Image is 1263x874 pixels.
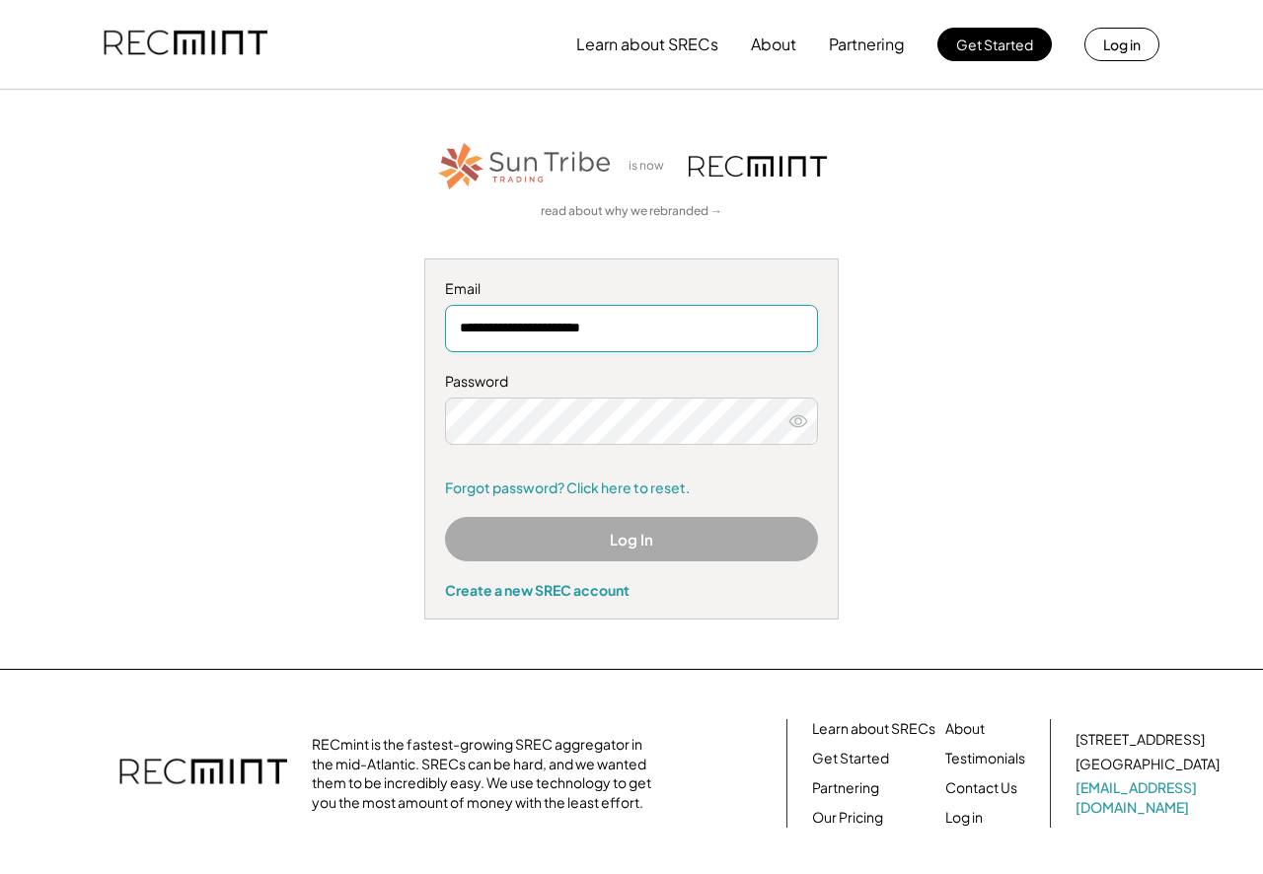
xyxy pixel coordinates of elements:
[445,372,818,392] div: Password
[945,719,985,739] a: About
[436,139,614,193] img: STT_Horizontal_Logo%2B-%2BColor.png
[1076,755,1220,774] div: [GEOGRAPHIC_DATA]
[624,158,679,175] div: is now
[937,28,1052,61] button: Get Started
[541,203,722,220] a: read about why we rebranded →
[945,778,1017,798] a: Contact Us
[119,739,287,808] img: recmint-logotype%403x.png
[812,778,879,798] a: Partnering
[576,25,718,64] button: Learn about SRECs
[445,581,818,599] div: Create a new SREC account
[812,719,935,739] a: Learn about SRECs
[945,808,983,828] a: Log in
[445,279,818,299] div: Email
[812,808,883,828] a: Our Pricing
[1076,778,1224,817] a: [EMAIL_ADDRESS][DOMAIN_NAME]
[104,11,267,78] img: recmint-logotype%403x.png
[812,749,889,768] a: Get Started
[751,25,796,64] button: About
[829,25,905,64] button: Partnering
[945,749,1025,768] a: Testimonials
[445,517,818,561] button: Log In
[1076,730,1205,750] div: [STREET_ADDRESS]
[312,735,662,812] div: RECmint is the fastest-growing SREC aggregator in the mid-Atlantic. SRECs can be hard, and we wan...
[445,478,818,498] a: Forgot password? Click here to reset.
[689,156,827,177] img: recmint-logotype%403x.png
[1084,28,1159,61] button: Log in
